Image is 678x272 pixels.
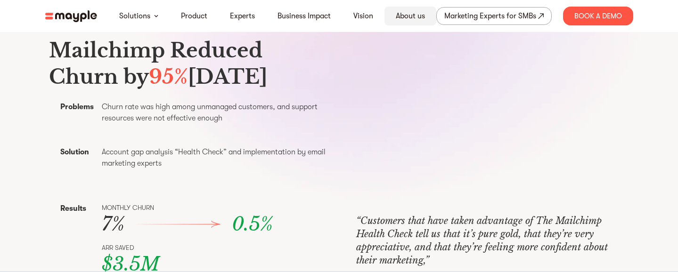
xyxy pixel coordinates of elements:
p: Churn rate was high among unmanaged customers, and support resources were not effective enough [102,101,334,124]
p: ARR Saved [102,243,317,253]
a: Solutions [119,10,150,22]
div: 0.5% [232,213,317,235]
p: Solution [60,146,98,158]
div: 7% [102,213,317,235]
p: Account gap analysis “Health Check” and implementation by email marketing experts [102,146,334,169]
iframe: Video Title [356,49,629,203]
a: Product [181,10,207,22]
div: Marketing Experts for SMBs [444,9,536,23]
a: About us [396,10,425,22]
div: Book A Demo [563,7,633,25]
a: Marketing Experts for SMBs [436,7,552,25]
a: Experts [230,10,255,22]
h3: Mailchimp Reduced Churn by [DATE] [49,37,334,90]
iframe: Chat Widget [508,163,678,272]
span: 95% [149,64,188,89]
a: Vision [353,10,373,22]
p: Monthly churn [102,203,317,213]
p: Results [60,203,98,214]
p: Problems [60,101,98,112]
img: mayple-logo [45,10,97,22]
a: Business Impact [278,10,331,22]
p: “Customers that have taken advantage of The Mailchimp Health Check tell us that it’s pure gold, t... [356,214,629,267]
img: right arrow [136,221,221,228]
img: arrow-down [154,15,158,17]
